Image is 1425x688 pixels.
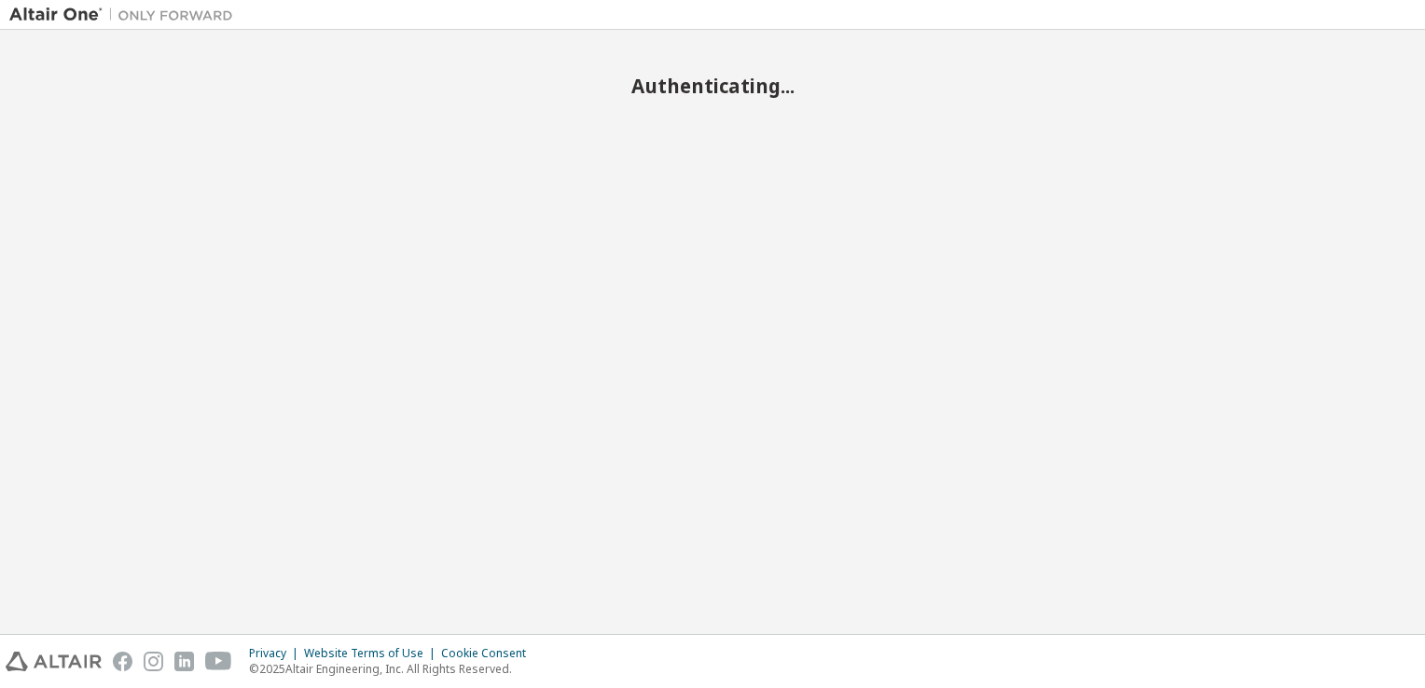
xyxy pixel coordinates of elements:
[144,652,163,671] img: instagram.svg
[249,661,537,677] p: © 2025 Altair Engineering, Inc. All Rights Reserved.
[205,652,232,671] img: youtube.svg
[304,646,441,661] div: Website Terms of Use
[249,646,304,661] div: Privacy
[174,652,194,671] img: linkedin.svg
[6,652,102,671] img: altair_logo.svg
[9,6,242,24] img: Altair One
[441,646,537,661] div: Cookie Consent
[9,74,1416,98] h2: Authenticating...
[113,652,132,671] img: facebook.svg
